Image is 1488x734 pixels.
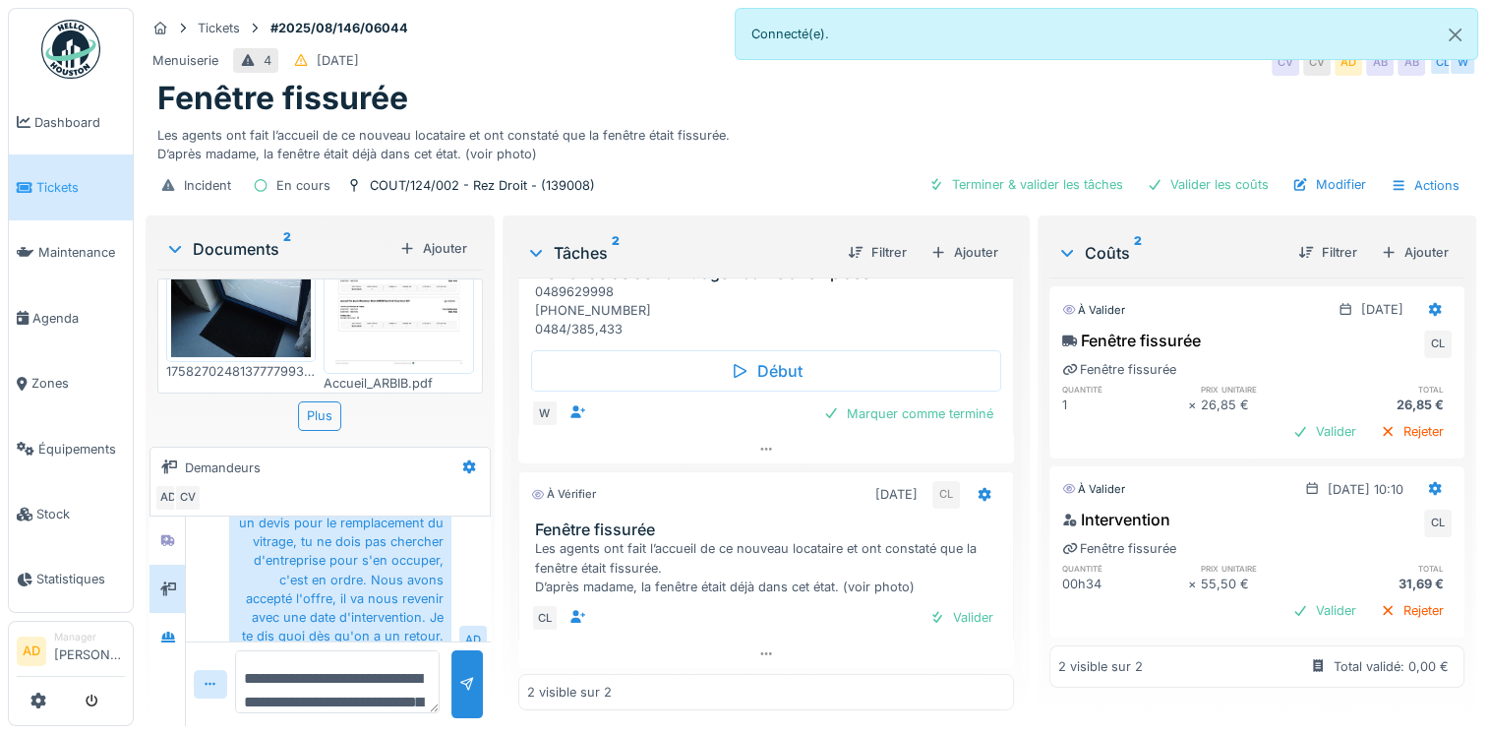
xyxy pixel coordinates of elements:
a: Agenda [9,285,133,350]
div: CL [1424,510,1452,537]
div: Manager [54,630,125,644]
div: Demandeurs [185,459,261,477]
h3: Fenêtre fissurée [535,520,1005,539]
div: Marquer comme terminé [815,400,1001,427]
div: [DATE] [875,485,918,504]
div: Les agents ont fait l’accueil de ce nouveau locataire et ont constaté que la fenêtre était fissur... [157,118,1464,163]
a: Maintenance [9,220,133,285]
div: [DATE] [1361,300,1403,319]
div: Fenêtre fissurée [1062,360,1176,379]
div: CL [1429,48,1457,76]
div: Connecté(e). [735,8,1479,60]
span: Dashboard [34,113,125,132]
div: 26,85 € [1326,396,1452,414]
div: Terminer & valider les tâches [921,171,1131,198]
div: CL [531,604,559,632]
div: À valider [1062,302,1125,319]
div: Fenêtre fissurée [1062,539,1176,558]
div: 2 visible sur 2 [527,683,612,702]
a: AD Manager[PERSON_NAME] [17,630,125,677]
div: Valider les coûts [1139,171,1277,198]
span: Statistiques [36,570,125,588]
div: 1 [1062,396,1188,414]
div: CL [1424,331,1452,358]
button: Close [1433,9,1477,61]
h6: prix unitaire [1201,562,1327,575]
li: AD [17,637,46,666]
span: Stock [36,505,125,523]
div: À vérifier [531,486,596,503]
a: Statistiques [9,547,133,612]
div: Total validé: 0,00 € [1334,657,1449,676]
sup: 2 [612,241,620,265]
sup: 2 [1134,241,1142,265]
div: Tickets [198,19,240,37]
h6: total [1326,562,1452,575]
div: COUT/124/002 - Rez Droit - (139008) [370,176,595,195]
div: × [1188,575,1201,593]
h6: prix unitaire [1201,383,1327,396]
div: CL [932,481,960,509]
div: [DATE] [317,51,359,70]
div: Actions [1382,171,1468,200]
div: AD [154,484,182,512]
div: 0489629998 [PHONE_NUMBER] 0484/385,433 [535,282,1005,339]
span: Zones [31,374,125,393]
a: Équipements [9,416,133,481]
div: Ajouter [1373,239,1457,266]
div: [PERSON_NAME], [PERSON_NAME] nous a proposé un devis pour le remplacement du vitrage, tu ne dois ... [229,468,451,654]
div: Menuiserie [152,51,218,70]
div: × [1188,396,1201,414]
div: Coûts [1057,241,1282,265]
div: Documents [165,237,391,261]
div: Ajouter [923,239,1006,266]
div: CV [174,484,202,512]
a: Stock [9,481,133,546]
div: AB [1366,48,1394,76]
li: [PERSON_NAME] [54,630,125,672]
div: CV [1303,48,1331,76]
div: Les agents ont fait l’accueil de ce nouveau locataire et ont constaté que la fenêtre était fissur... [535,539,1005,596]
div: 17582702481377779935271338756026.jpg [166,362,316,381]
div: Accueil_ARBIB.pdf [324,374,473,393]
strong: #2025/08/146/06044 [263,19,416,37]
a: Tickets [9,154,133,219]
div: AB [1398,48,1425,76]
div: 31,69 € [1326,575,1452,593]
div: Ajouter [391,235,475,262]
div: 00h34 [1062,575,1188,593]
div: 4 [264,51,271,70]
div: [DATE] 10:10 [1328,480,1403,499]
div: 55,50 € [1201,575,1327,593]
span: Équipements [38,440,125,459]
div: En cours [276,176,330,195]
span: Agenda [32,309,125,328]
img: Badge_color-CXgf-gQk.svg [41,20,100,79]
div: 2 visible sur 2 [1058,657,1143,676]
span: Maintenance [38,243,125,262]
div: Intervention [1062,508,1170,531]
div: Rejeter [1372,418,1452,445]
div: 26,85 € [1201,396,1327,414]
a: Zones [9,351,133,416]
div: W [1449,48,1476,76]
div: AD [1335,48,1362,76]
div: Modifier [1284,171,1374,198]
div: Rejeter [1372,597,1452,624]
div: Plus [298,401,341,430]
div: CV [1272,48,1299,76]
h6: total [1326,383,1452,396]
div: Début [531,350,1001,392]
div: Incident [184,176,231,195]
div: Tâches [526,241,832,265]
h1: Fenêtre fissurée [157,80,408,117]
div: Filtrer [1290,239,1365,266]
div: Valider [1284,597,1364,624]
div: Filtrer [840,239,915,266]
div: Fenêtre fissurée [1062,329,1201,352]
div: Valider [1284,418,1364,445]
div: AD [459,626,487,653]
span: Tickets [36,178,125,197]
sup: 2 [283,237,291,261]
a: Dashboard [9,90,133,154]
